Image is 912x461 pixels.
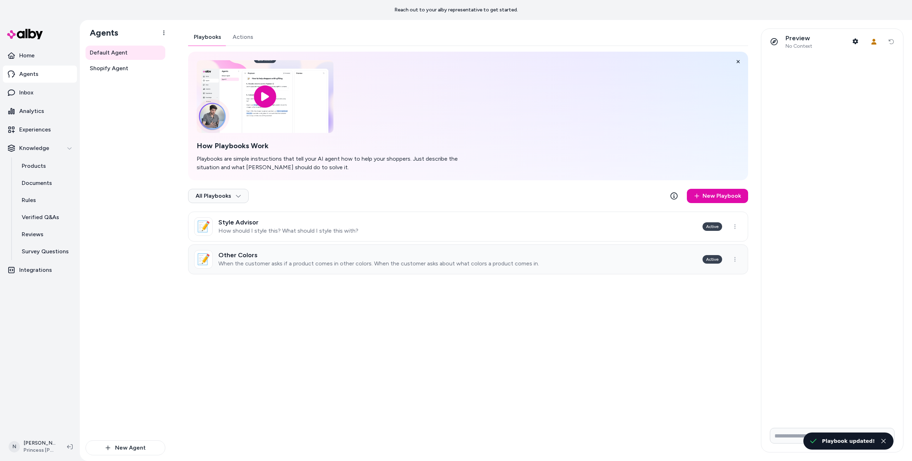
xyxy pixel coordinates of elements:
a: Survey Questions [15,243,77,260]
h3: Style Advisor [218,219,358,226]
div: Playbook updated! [822,437,875,445]
div: Active [703,255,722,264]
a: Documents [15,175,77,192]
img: alby Logo [7,29,43,39]
p: Analytics [19,107,44,115]
h1: Agents [84,27,118,38]
button: N[PERSON_NAME]Princess [PERSON_NAME] USA [4,435,61,458]
div: Active [703,222,722,231]
a: 📝Style AdvisorHow should I style this? What should I style this with?Active [188,212,748,242]
p: Home [19,51,35,60]
p: Survey Questions [22,247,69,256]
h3: Other Colors [218,252,539,259]
span: Shopify Agent [90,64,128,73]
a: Agents [3,66,77,83]
p: Integrations [19,266,52,274]
div: 📝 [194,217,213,236]
p: Playbooks are simple instructions that tell your AI agent how to help your shoppers. Just describ... [197,155,470,172]
span: No Context [786,43,812,50]
p: How should I style this? What should I style this with? [218,227,358,234]
a: Products [15,157,77,175]
p: Rules [22,196,36,204]
span: N [9,441,20,452]
a: Reviews [15,226,77,243]
button: Playbooks [188,29,227,46]
a: 📝Other ColorsWhen the customer asks if a product comes in other colors. When the customer asks ab... [188,244,748,274]
p: Reach out to your alby representative to get started. [394,6,518,14]
p: Preview [786,34,812,42]
span: All Playbooks [196,192,241,200]
a: Experiences [3,121,77,138]
h2: How Playbooks Work [197,141,470,150]
input: Write your prompt here [770,428,895,444]
p: Products [22,162,46,170]
p: Reviews [22,230,43,239]
p: Experiences [19,125,51,134]
p: Verified Q&As [22,213,59,222]
button: All Playbooks [188,189,249,203]
a: Analytics [3,103,77,120]
a: Default Agent [85,46,165,60]
button: Knowledge [3,140,77,157]
a: Home [3,47,77,64]
a: Inbox [3,84,77,101]
p: Agents [19,70,38,78]
div: 📝 [194,250,213,269]
a: Rules [15,192,77,209]
a: Integrations [3,261,77,279]
button: Close toast [879,437,888,445]
p: Knowledge [19,144,49,152]
p: Inbox [19,88,33,97]
a: New Playbook [687,189,748,203]
p: When the customer asks if a product comes in other colors. When the customer asks about what colo... [218,260,539,267]
a: Verified Q&As [15,209,77,226]
button: Actions [227,29,259,46]
span: Default Agent [90,48,128,57]
a: Shopify Agent [85,61,165,76]
span: Princess [PERSON_NAME] USA [24,447,56,454]
p: [PERSON_NAME] [24,440,56,447]
button: New Agent [85,440,165,455]
p: Documents [22,179,52,187]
